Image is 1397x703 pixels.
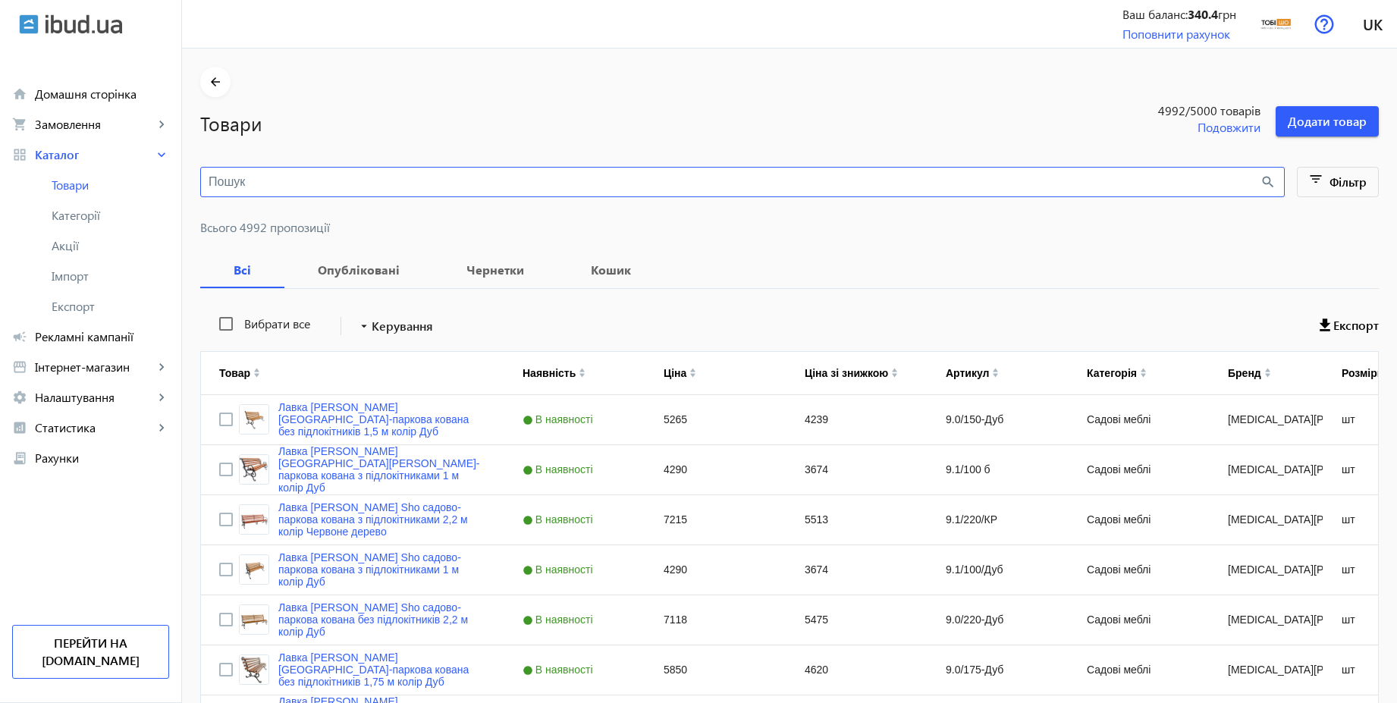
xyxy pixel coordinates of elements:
[1188,6,1218,22] b: 340.4
[12,390,27,405] mat-icon: settings
[786,595,928,645] div: 5475
[786,445,928,494] div: 3674
[1087,367,1137,379] div: Категорія
[1185,102,1260,119] span: /5000 товарів
[523,513,597,526] span: В наявності
[786,645,928,695] div: 4620
[1069,445,1210,494] div: Садові меблі
[372,317,433,335] span: Керування
[786,495,928,545] div: 5513
[1069,395,1210,444] div: Садові меблі
[928,445,1069,494] div: 9.1/100 б
[645,445,786,494] div: 4290
[1260,174,1276,190] mat-icon: search
[1276,106,1379,137] button: Додати товар
[278,651,486,688] a: Лавка [PERSON_NAME] [GEOGRAPHIC_DATA]-паркова кована без підлокітників 1,75 м колір Дуб
[786,395,928,444] div: 4239
[786,545,928,595] div: 3674
[1306,171,1327,193] mat-icon: filter_list
[154,420,169,435] mat-icon: keyboard_arrow_right
[645,495,786,545] div: 7215
[1210,495,1323,545] div: [MEDICAL_DATA][PERSON_NAME]
[1210,445,1323,494] div: [MEDICAL_DATA][PERSON_NAME]
[154,117,169,132] mat-icon: keyboard_arrow_right
[209,174,1260,190] input: Пошук
[253,373,260,378] img: arrow-down.svg
[12,329,27,344] mat-icon: campaign
[52,299,169,314] span: Експорт
[805,367,888,379] div: Ціна зі знижкою
[12,117,27,132] mat-icon: shopping_cart
[992,368,999,372] img: arrow-up.svg
[1264,373,1271,378] img: arrow-down.svg
[52,208,169,223] span: Категорії
[200,110,1080,137] h1: Товари
[1069,545,1210,595] div: Садові меблі
[1288,113,1367,130] span: Додати товар
[1210,595,1323,645] div: [MEDICAL_DATA][PERSON_NAME]
[35,359,154,375] span: Інтернет-магазин
[1069,595,1210,645] div: Садові меблі
[241,318,310,330] label: Вибрати все
[35,450,169,466] span: Рахунки
[523,413,597,425] span: В наявності
[52,268,169,284] span: Імпорт
[1140,373,1147,378] img: arrow-down.svg
[1320,312,1379,340] button: Експорт
[278,401,486,438] a: Лавка [PERSON_NAME] [GEOGRAPHIC_DATA]-паркова кована без підлокітників 1,5 м колір Дуб
[19,14,39,34] img: ibud.svg
[523,463,597,475] span: В наявності
[154,390,169,405] mat-icon: keyboard_arrow_right
[891,373,898,378] img: arrow-down.svg
[52,238,169,253] span: Акції
[35,390,154,405] span: Налаштування
[1363,14,1383,33] span: uk
[200,221,1379,234] span: Всього 4992 пропозиції
[1095,102,1260,119] span: 4992
[1122,26,1230,42] a: Поповнити рахунок
[891,368,898,372] img: arrow-up.svg
[35,147,154,162] span: Каталог
[1069,645,1210,695] div: Садові меблі
[278,501,486,538] a: Лавка [PERSON_NAME] Sho садово-паркова кована з підлокітниками 2,2 м колір Червоне дерево
[35,86,169,102] span: Домашня сторінка
[645,545,786,595] div: 4290
[35,420,154,435] span: Статистика
[350,312,439,340] button: Керування
[523,367,576,379] div: Наявність
[992,373,999,378] img: arrow-down.svg
[928,495,1069,545] div: 9.1/220/КР
[928,545,1069,595] div: 9.1/100/Дуб
[689,368,696,372] img: arrow-up.svg
[154,359,169,375] mat-icon: keyboard_arrow_right
[1140,368,1147,372] img: arrow-up.svg
[253,368,260,372] img: arrow-up.svg
[523,563,597,576] span: В наявності
[928,595,1069,645] div: 9.0/220-Дуб
[12,86,27,102] mat-icon: home
[645,645,786,695] div: 5850
[1210,645,1323,695] div: [MEDICAL_DATA][PERSON_NAME]
[1210,395,1323,444] div: [MEDICAL_DATA][PERSON_NAME]
[1198,119,1260,136] span: Подовжити
[946,367,989,379] div: Артикул
[576,264,646,276] b: Кошик
[278,551,486,588] a: Лавка [PERSON_NAME] Sho садово-паркова кована з підлокітниками 1 м колір Дуб
[52,177,169,193] span: Товари
[1297,167,1380,197] button: Фільтр
[1259,7,1293,41] img: 16319648093adb7a033184889959721-8846870911.jpg
[579,373,585,378] img: arrow-down.svg
[1122,6,1236,23] div: Ваш баланс: грн
[356,319,372,334] mat-icon: arrow_drop_down
[278,601,486,638] a: Лавка [PERSON_NAME] Sho садово-паркова кована без підлокітників 2,2 м колір Дуб
[12,625,169,679] a: Перейти на [DOMAIN_NAME]
[12,420,27,435] mat-icon: analytics
[1330,174,1367,190] span: Фільтр
[689,373,696,378] img: arrow-down.svg
[219,367,250,379] div: Товар
[1333,317,1379,334] span: Експорт
[928,645,1069,695] div: 9.0/175-Дуб
[12,147,27,162] mat-icon: grid_view
[154,147,169,162] mat-icon: keyboard_arrow_right
[46,14,122,34] img: ibud_text.svg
